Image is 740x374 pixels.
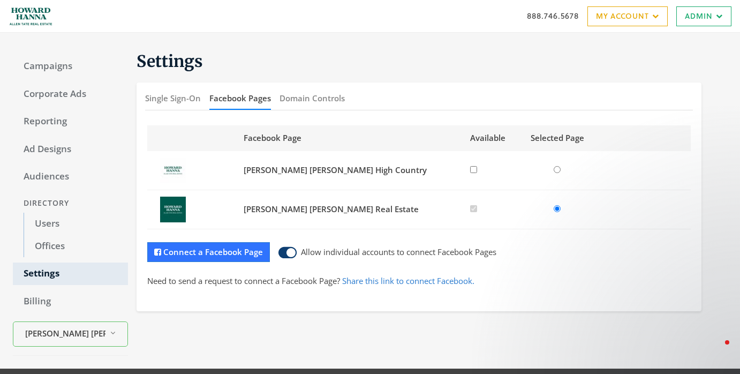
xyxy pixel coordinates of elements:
a: Audiences [13,166,128,188]
img: Howard Hanna Allen Tate High Country [154,158,192,183]
a: Ad Designs [13,138,128,161]
a: Corporate Ads [13,83,128,106]
span: [PERSON_NAME] [PERSON_NAME] Real Estate [244,204,419,214]
a: Offices [24,235,128,258]
a: Admin [676,6,731,26]
iframe: Intercom live chat [704,338,729,363]
div: Directory [13,193,128,213]
a: 888.746.5678 [527,10,579,21]
i: Enabled [278,244,297,260]
img: Adwerx [9,3,53,29]
a: Settings [13,263,128,285]
div: Need to send a request to connect a Facebook Page? [147,262,691,300]
a: Billing [13,290,128,313]
img: Howard Hanna Allen Tate Real Estate [154,197,192,222]
button: Facebook Pages [209,87,271,110]
a: Reporting [13,110,128,133]
th: Available [464,125,512,151]
button: Single Sign-On [145,87,201,110]
a: Users [24,213,128,235]
th: Selected Page [512,125,602,151]
span: Allow individual accounts to connect Facebook Pages [297,244,496,260]
a: My Account [587,6,668,26]
a: Share this link to connect Facebook. [342,275,474,286]
span: Settings [137,51,203,71]
a: Campaigns [13,55,128,78]
button: Domain Controls [280,87,345,110]
button: Connect a Facebook Page [147,242,270,262]
span: [PERSON_NAME] [PERSON_NAME] [25,327,105,340]
button: [PERSON_NAME] [PERSON_NAME] [13,321,128,347]
span: [PERSON_NAME] [PERSON_NAME] High Country [244,164,427,175]
th: Facebook Page [237,125,464,151]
